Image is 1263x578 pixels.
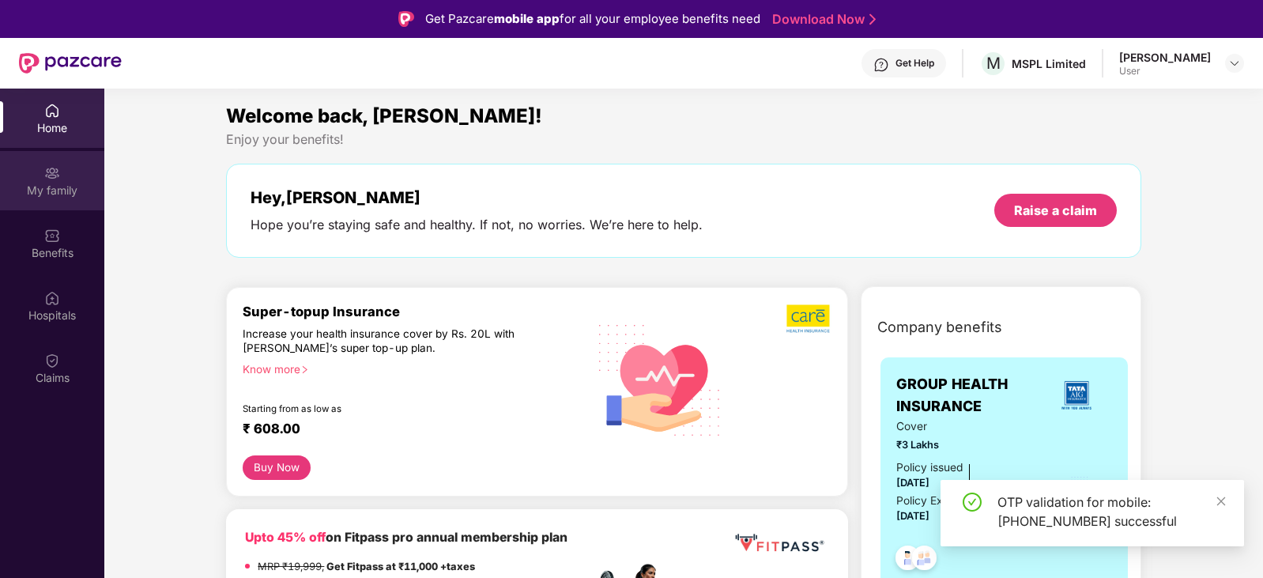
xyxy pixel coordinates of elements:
span: M [986,54,1001,73]
img: b5dec4f62d2307b9de63beb79f102df3.png [786,304,831,334]
b: on Fitpass pro annual membership plan [245,530,567,545]
div: Policy Expiry [896,493,962,510]
span: [DATE] [896,510,929,522]
img: svg+xml;base64,PHN2ZyBpZD0iSG9tZSIgeG1sbnM9Imh0dHA6Ly93d3cudzMub3JnLzIwMDAvc3ZnIiB3aWR0aD0iMjAiIG... [44,103,60,119]
a: Download Now [772,11,871,28]
img: fppp.png [732,528,827,557]
span: ₹3 Lakhs [896,437,1017,453]
img: insurerLogo [1055,374,1098,417]
span: Welcome back, [PERSON_NAME]! [226,104,542,127]
del: MRP ₹19,999, [258,561,324,572]
div: Get Pazcare for all your employee benefits need [425,9,760,28]
span: [DATE] [896,477,929,489]
div: Policy issued [896,459,963,477]
img: svg+xml;base64,PHN2ZyBpZD0iSGVscC0zMngzMiIgeG1sbnM9Imh0dHA6Ly93d3cudzMub3JnLzIwMDAvc3ZnIiB3aWR0aD... [873,57,889,73]
span: close [1216,496,1227,507]
strong: Get Fitpass at ₹11,000 +taxes [326,561,475,572]
img: Stroke [869,11,876,28]
div: Get Help [895,57,934,70]
div: MSPL Limited [1012,56,1086,71]
button: Buy Now [243,455,310,480]
img: svg+xml;base64,PHN2ZyBpZD0iQ2xhaW0iIHhtbG5zPSJodHRwOi8vd3d3LnczLm9yZy8yMDAwL3N2ZyIgd2lkdGg9IjIwIi... [44,353,60,368]
div: Hey, [PERSON_NAME] [251,188,703,207]
span: Company benefits [877,316,1002,338]
span: right [300,365,309,374]
img: svg+xml;base64,PHN2ZyB3aWR0aD0iMjAiIGhlaWdodD0iMjAiIHZpZXdCb3g9IjAgMCAyMCAyMCIgZmlsbD0ibm9uZSIgeG... [44,165,60,181]
div: Increase your health insurance cover by Rs. 20L with [PERSON_NAME]’s super top-up plan. [243,327,518,355]
div: Hope you’re staying safe and healthy. If not, no worries. We’re here to help. [251,217,703,233]
img: svg+xml;base64,PHN2ZyBpZD0iRHJvcGRvd24tMzJ4MzIiIHhtbG5zPSJodHRwOi8vd3d3LnczLm9yZy8yMDAwL3N2ZyIgd2... [1228,57,1241,70]
div: [PERSON_NAME] [1119,50,1211,65]
span: Cover [896,418,1017,436]
div: Super-topup Insurance [243,304,586,319]
span: GROUP HEALTH INSURANCE [896,373,1041,418]
div: OTP validation for mobile: [PHONE_NUMBER] successful [997,493,1225,531]
b: Upto 45% off [245,530,326,545]
img: New Pazcare Logo [19,53,122,74]
img: svg+xml;base64,PHN2ZyBpZD0iQmVuZWZpdHMiIHhtbG5zPSJodHRwOi8vd3d3LnczLm9yZy8yMDAwL3N2ZyIgd2lkdGg9Ij... [44,228,60,244]
div: User [1119,65,1211,77]
div: Know more [243,362,576,373]
span: check-circle [963,493,982,512]
div: ₹ 608.00 [243,421,570,440]
div: Starting from as low as [243,403,518,414]
div: Raise a claim [1014,202,1097,219]
img: icon [1039,475,1090,527]
img: svg+xml;base64,PHN2ZyB4bWxucz0iaHR0cDovL3d3dy53My5vcmcvMjAwMC9zdmciIHhtbG5zOnhsaW5rPSJodHRwOi8vd3... [586,304,733,454]
strong: mobile app [494,11,560,26]
div: Enjoy your benefits! [226,131,1140,148]
img: svg+xml;base64,PHN2ZyBpZD0iSG9zcGl0YWxzIiB4bWxucz0iaHR0cDovL3d3dy53My5vcmcvMjAwMC9zdmciIHdpZHRoPS... [44,290,60,306]
img: Logo [398,11,414,27]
